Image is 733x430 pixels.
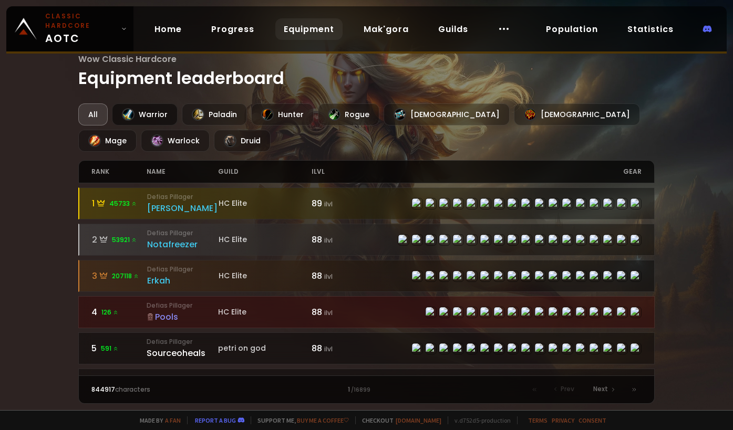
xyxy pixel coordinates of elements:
[218,307,312,318] div: HC Elite
[195,416,236,424] a: Report a bug
[324,272,333,281] small: ilvl
[312,233,367,246] div: 88
[351,386,370,394] small: / 16899
[538,18,606,40] a: Population
[141,130,210,152] div: Warlock
[78,332,655,364] a: 5591 Defias PillagerSourceohealspetri on god88 ilvlitem-22514item-21712item-22515item-4336item-22...
[147,347,218,360] div: Sourceoheals
[324,200,333,208] small: ilvl
[112,103,178,125] div: Warrior
[312,306,367,319] div: 88
[147,265,219,274] small: Defias Pillager
[312,269,367,282] div: 88
[218,161,312,183] div: guild
[214,130,271,152] div: Druid
[92,197,147,210] div: 1
[561,384,574,394] span: Prev
[78,187,655,219] a: 145733 Defias Pillager[PERSON_NAME]HC Elite89 ilvlitem-22498item-23057item-22499item-4335item-224...
[109,199,137,208] span: 45733
[396,416,441,424] a: [DOMAIN_NAME]
[147,310,218,323] div: Pools
[219,270,312,281] div: HC Elite
[182,103,247,125] div: Paladin
[218,343,312,354] div: petri on god
[430,18,477,40] a: Guilds
[297,416,349,424] a: Buy me a coffee
[133,416,181,424] span: Made by
[312,342,367,355] div: 88
[366,161,641,183] div: gear
[91,342,147,355] div: 5
[78,296,655,328] a: 4126 Defias PillagerPoolsHC Elite88 ilvlitem-22506item-22943item-22507item-22504item-22510item-22...
[112,235,137,245] span: 53921
[78,130,137,152] div: Mage
[219,198,312,209] div: HC Elite
[112,271,139,281] span: 207118
[92,269,147,282] div: 3
[275,18,343,40] a: Equipment
[147,202,219,215] div: [PERSON_NAME]
[6,6,133,51] a: Classic HardcoreAOTC
[101,344,119,353] span: 591
[147,192,219,202] small: Defias Pillager
[355,18,417,40] a: Mak'gora
[147,337,218,347] small: Defias Pillager
[45,12,117,30] small: Classic Hardcore
[514,103,640,125] div: [DEMOGRAPHIC_DATA]
[251,103,314,125] div: Hunter
[619,18,682,40] a: Statistics
[324,308,333,317] small: ilvl
[91,306,147,319] div: 4
[312,161,367,183] div: ilvl
[101,308,119,317] span: 126
[45,12,117,46] span: AOTC
[165,416,181,424] a: a fan
[203,18,263,40] a: Progress
[251,416,349,424] span: Support me,
[147,274,219,287] div: Erkah
[324,344,333,353] small: ilvl
[355,416,441,424] span: Checkout
[146,18,190,40] a: Home
[552,416,574,424] a: Privacy
[147,373,218,383] small: Defias Pillager
[593,384,608,394] span: Next
[92,233,147,246] div: 2
[147,228,219,238] small: Defias Pillager
[384,103,510,125] div: [DEMOGRAPHIC_DATA]
[91,385,115,394] span: 844917
[312,197,367,210] div: 89
[147,161,218,183] div: name
[219,234,312,245] div: HC Elite
[147,238,219,251] div: Notafreezer
[78,369,655,401] a: 63564 Defias PillagerPraylenHC Elite87 ilvlitem-22514item-21712item-22515item-3427item-22512item-...
[78,103,108,125] div: All
[324,236,333,245] small: ilvl
[448,416,511,424] span: v. d752d5 - production
[91,385,229,394] div: characters
[91,161,147,183] div: rank
[528,416,548,424] a: Terms
[78,53,655,66] span: Wow Classic Hardcore
[229,385,504,394] div: 1
[78,260,655,292] a: 3207118 Defias PillagerErkahHC Elite88 ilvlitem-22498item-23057item-22983item-17723item-22496item...
[78,53,655,91] h1: Equipment leaderboard
[147,301,218,310] small: Defias Pillager
[78,224,655,256] a: 253921 Defias PillagerNotafreezerHC Elite88 ilvlitem-22498item-23057item-22983item-2575item-22496...
[579,416,606,424] a: Consent
[318,103,379,125] div: Rogue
